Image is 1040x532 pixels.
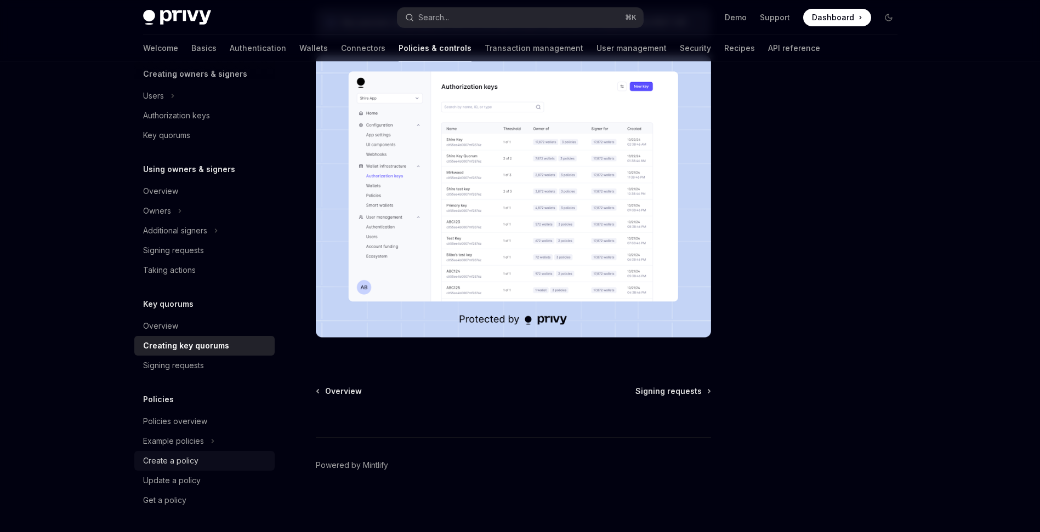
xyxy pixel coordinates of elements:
div: Users [143,89,164,102]
a: Policies overview [134,411,275,431]
a: Overview [317,386,362,397]
div: Taking actions [143,264,196,277]
a: Key quorums [134,125,275,145]
a: Dashboard [803,9,871,26]
a: Signing requests [134,356,275,375]
a: Basics [191,35,217,61]
a: API reference [768,35,820,61]
a: Demo [725,12,747,23]
div: Key quorums [143,129,190,142]
a: Signing requests [635,386,710,397]
div: Create a policy [143,454,198,467]
a: Connectors [341,35,385,61]
a: Authentication [230,35,286,61]
a: Creating key quorums [134,336,275,356]
img: dark logo [143,10,211,25]
div: Additional signers [143,224,207,237]
div: Get a policy [143,494,186,507]
button: Search...⌘K [397,8,643,27]
span: Dashboard [812,12,854,23]
div: Overview [143,319,178,333]
div: Update a policy [143,474,201,487]
a: Security [680,35,711,61]
a: Signing requests [134,241,275,260]
span: Overview [325,386,362,397]
a: Update a policy [134,471,275,490]
a: Create a policy [134,451,275,471]
h5: Key quorums [143,298,194,311]
h5: Using owners & signers [143,163,235,176]
a: Authorization keys [134,106,275,125]
div: Example policies [143,434,204,448]
div: Overview [143,185,178,198]
a: User management [596,35,667,61]
div: Authorization keys [143,109,210,122]
a: Wallets [299,35,328,61]
div: Search... [418,11,449,24]
h5: Policies [143,393,174,406]
img: Dashboard [316,55,711,337]
a: Support [760,12,790,23]
a: Recipes [724,35,755,61]
span: Signing requests [635,386,702,397]
a: Transaction management [485,35,583,61]
div: Owners [143,204,171,218]
button: Toggle dark mode [880,9,897,26]
a: Powered by Mintlify [316,460,388,471]
a: Overview [134,316,275,336]
a: Overview [134,181,275,201]
div: Policies overview [143,415,207,428]
span: ⌘ K [625,13,636,22]
div: Creating key quorums [143,339,229,352]
div: Signing requests [143,359,204,372]
a: Taking actions [134,260,275,280]
a: Welcome [143,35,178,61]
a: Get a policy [134,490,275,510]
a: Policies & controls [399,35,471,61]
div: Signing requests [143,244,204,257]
